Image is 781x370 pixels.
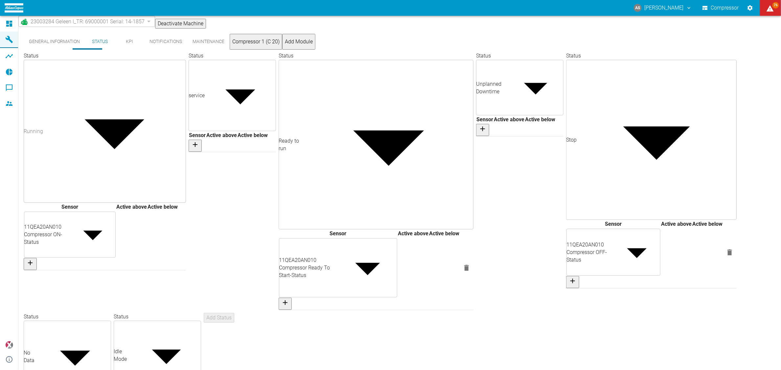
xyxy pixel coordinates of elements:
label: Status [279,53,293,59]
div: service [189,92,205,99]
th: Active below [692,220,723,228]
div: 11QEA20AN010 Compressor OFF - Status [566,241,613,264]
button: Status [85,34,115,50]
div: AS [634,4,642,12]
img: logo [5,3,23,12]
button: KPI [115,34,144,50]
span: 23003284 Geleen I_TR: 69000001 Serial: 14-1857 [31,18,145,25]
th: Sensor [566,220,661,228]
th: Sensor [476,115,494,124]
div: No Data [24,349,39,364]
button: Deactivate Machine [155,19,206,29]
span: 76 [772,2,779,9]
button: Compressor [701,2,740,14]
th: Active above [206,131,237,140]
div: Idle Mode [114,348,132,363]
div: Ready to run [279,137,304,152]
label: Status [24,53,38,59]
div: Stop [566,136,577,144]
button: andreas.schmitt@atlascopco.com [633,2,693,14]
div: 11QEA20AN010 Compressor Ready To Start - Status [279,256,338,279]
label: Status [189,53,203,59]
th: Active above [398,229,429,238]
th: Active above [494,115,525,124]
div: 11QEA20AN010 Compressor ON - Status [24,223,70,246]
div: Unplanned Downtime [476,80,508,95]
th: Active below [525,115,556,124]
button: General Information [24,34,85,50]
button: Compressor 1 (C 20) [230,34,282,50]
img: Xplore Logo [5,341,13,349]
th: Sensor [189,131,206,140]
button: Maintenance [187,34,230,50]
th: Active above [116,203,147,211]
button: Notifications [144,34,187,50]
th: Sensor [24,203,116,211]
label: Status [566,53,581,59]
th: Active above [661,220,692,228]
th: Active below [429,229,460,238]
th: Active below [237,131,268,140]
th: Sensor [279,229,398,238]
label: Status [476,53,491,59]
th: Active below [147,203,178,211]
div: Running [24,127,43,135]
button: Settings [744,2,756,14]
button: Add Module [282,34,315,50]
label: Status [114,313,128,320]
a: 23003284 Geleen I_TR: 69000001 Serial: 14-1857 [20,17,145,25]
label: Status [24,313,38,320]
button: Add Status [204,313,234,323]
